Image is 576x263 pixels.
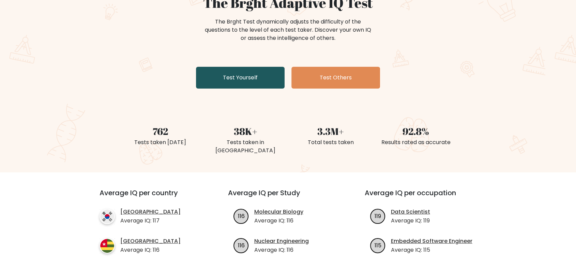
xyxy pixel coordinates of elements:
[254,237,309,245] a: Nuclear Engineering
[203,18,373,42] div: The Brght Test dynamically adjusts the difficulty of the questions to the level of each test take...
[100,189,203,205] h3: Average IQ per country
[391,246,472,254] p: Average IQ: 115
[100,209,115,224] img: country
[391,208,430,216] a: Data Scientist
[120,208,181,216] a: [GEOGRAPHIC_DATA]
[254,208,303,216] a: Molecular Biology
[228,189,348,205] h3: Average IQ per Study
[292,138,369,146] div: Total tests taken
[292,124,369,138] div: 3.3M+
[375,212,381,220] text: 119
[207,124,284,138] div: 38K+
[120,246,181,254] p: Average IQ: 116
[238,241,244,249] text: 116
[377,138,454,146] div: Results rated as accurate
[377,124,454,138] div: 92.8%
[374,241,381,249] text: 115
[238,212,244,220] text: 116
[254,246,309,254] p: Average IQ: 116
[365,189,485,205] h3: Average IQ per occupation
[122,138,199,146] div: Tests taken [DATE]
[291,67,380,89] a: Test Others
[100,238,115,253] img: country
[391,237,472,245] a: Embedded Software Engineer
[207,138,284,155] div: Tests taken in [GEOGRAPHIC_DATA]
[391,217,430,225] p: Average IQ: 119
[120,217,181,225] p: Average IQ: 117
[120,237,181,245] a: [GEOGRAPHIC_DATA]
[122,124,199,138] div: 762
[196,67,285,89] a: Test Yourself
[254,217,303,225] p: Average IQ: 116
